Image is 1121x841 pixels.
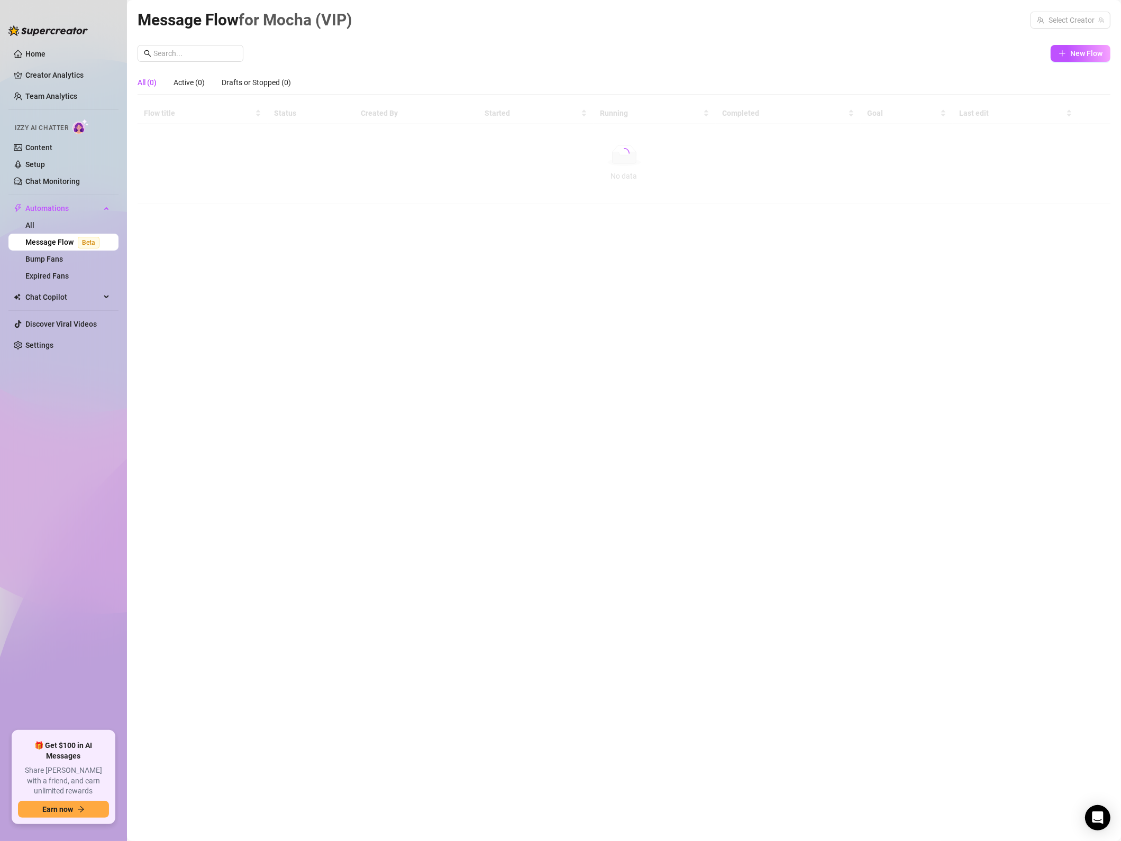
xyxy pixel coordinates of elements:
a: Discover Viral Videos [25,320,97,328]
span: thunderbolt [14,204,22,212]
span: plus [1059,50,1066,57]
a: Message FlowBeta [25,238,104,246]
a: Expired Fans [25,272,69,280]
img: AI Chatter [72,119,89,134]
div: Open Intercom Messenger [1085,805,1110,830]
a: All [25,221,34,229]
div: All (0) [138,77,157,88]
span: New Flow [1070,49,1102,58]
span: Share [PERSON_NAME] with a friend, and earn unlimited rewards [18,765,109,797]
button: Earn nowarrow-right [18,801,109,818]
a: Setup [25,160,45,169]
div: Active (0) [174,77,205,88]
a: Settings [25,341,53,349]
a: Bump Fans [25,255,63,263]
img: Chat Copilot [14,293,21,301]
span: Earn now [42,805,73,814]
span: Chat Copilot [25,289,101,306]
a: Creator Analytics [25,67,110,84]
button: New Flow [1051,45,1110,62]
div: Drafts or Stopped (0) [222,77,291,88]
span: Izzy AI Chatter [15,123,68,133]
span: search [144,50,151,57]
span: loading [617,146,631,160]
a: Team Analytics [25,92,77,100]
span: Beta [78,237,99,248]
input: Search... [153,48,237,59]
img: logo-BBDzfeDw.svg [8,25,88,36]
span: for Mocha (VIP) [239,11,352,29]
span: arrow-right [77,806,85,813]
span: team [1098,17,1105,23]
a: Chat Monitoring [25,177,80,186]
span: Automations [25,200,101,217]
article: Message Flow [138,7,352,32]
a: Home [25,50,45,58]
span: 🎁 Get $100 in AI Messages [18,741,109,761]
a: Content [25,143,52,152]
